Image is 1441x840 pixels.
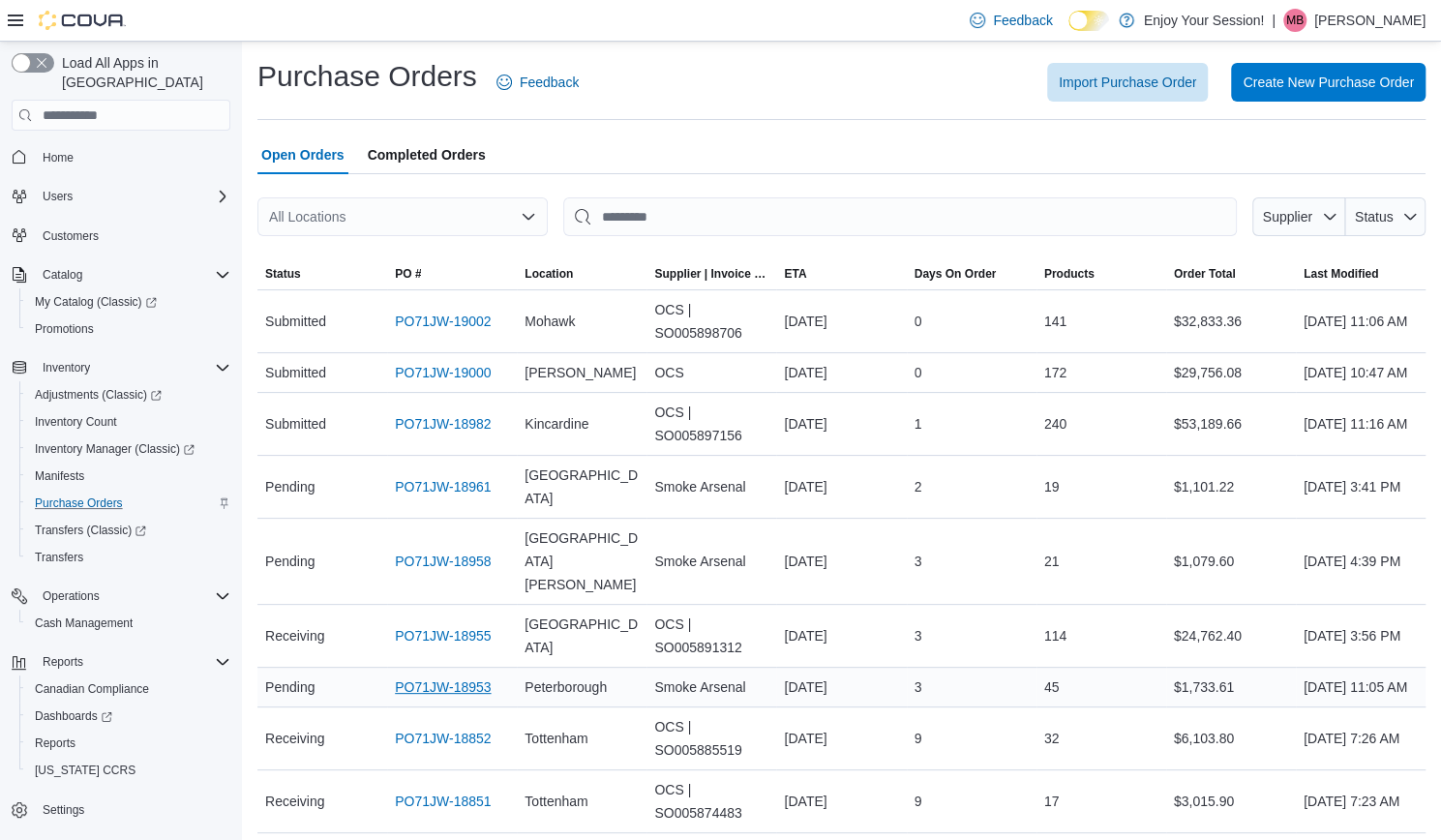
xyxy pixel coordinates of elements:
[1044,624,1066,647] span: 114
[521,209,536,225] button: Open list of options
[654,266,768,282] span: Supplier | Invoice Number
[1044,727,1060,750] span: 32
[915,550,922,573] span: 3
[19,463,238,490] button: Manifests
[1231,63,1426,102] button: Create New Purchase Order
[395,412,491,435] a: PO71JW-18982
[646,393,776,455] div: OCS | SO005897156
[265,624,324,647] span: Receiving
[1355,209,1394,225] span: Status
[35,650,230,674] span: Reports
[646,467,776,506] div: Smoke Arsenal
[27,465,92,488] a: Manifests
[19,315,238,343] button: Promotions
[35,144,230,168] span: Home
[35,735,75,751] span: Reports
[43,228,99,244] span: Customers
[1166,668,1296,706] div: $1,733.61
[1243,73,1414,92] span: Create New Purchase Order
[19,517,238,544] a: Transfers (Classic)
[265,412,326,435] span: Submitted
[19,408,238,435] button: Inventory Count
[525,790,587,813] span: Tottenham
[35,387,162,403] span: Adjustments (Classic)
[776,467,906,506] div: [DATE]
[1283,9,1306,32] div: Matty Buchan
[1286,9,1304,32] span: MB
[257,57,477,96] h1: Purchase Orders
[27,492,230,515] span: Purchase Orders
[27,317,102,341] a: Promotions
[1296,302,1426,341] div: [DATE] 11:06 AM
[265,266,301,282] span: Status
[525,613,639,659] span: [GEOGRAPHIC_DATA]
[776,353,906,392] div: [DATE]
[395,361,491,384] a: PO71JW-19000
[646,605,776,667] div: OCS | SO005891312
[35,225,106,248] a: Customers
[27,317,230,341] span: Promotions
[776,668,906,706] div: [DATE]
[915,266,997,282] span: Days On Order
[1296,782,1426,821] div: [DATE] 7:23 AM
[19,730,238,757] button: Reports
[35,615,133,631] span: Cash Management
[915,361,922,384] span: 0
[646,353,776,392] div: OCS
[43,588,100,604] span: Operations
[993,11,1052,30] span: Feedback
[261,135,345,174] span: Open Orders
[54,53,230,92] span: Load All Apps in [GEOGRAPHIC_DATA]
[27,290,230,314] span: My Catalog (Classic)
[1166,542,1296,581] div: $1,079.60
[35,441,195,457] span: Inventory Manager (Classic)
[1166,302,1296,341] div: $32,833.36
[35,263,230,286] span: Catalog
[395,550,491,573] a: PO71JW-18958
[35,321,94,337] span: Promotions
[265,675,315,699] span: Pending
[35,495,123,511] span: Purchase Orders
[27,732,230,755] span: Reports
[1304,266,1378,282] span: Last Modified
[4,583,238,610] button: Operations
[35,585,107,608] button: Operations
[1296,616,1426,655] div: [DATE] 3:56 PM
[27,705,120,728] a: Dashboards
[27,612,140,635] a: Cash Management
[525,727,587,750] span: Tottenham
[27,519,154,542] a: Transfers (Classic)
[43,189,73,204] span: Users
[1296,668,1426,706] div: [DATE] 11:05 AM
[1296,467,1426,506] div: [DATE] 3:41 PM
[35,650,91,674] button: Reports
[35,708,112,724] span: Dashboards
[19,544,238,571] button: Transfers
[19,610,238,637] button: Cash Management
[19,490,238,517] button: Purchase Orders
[525,361,636,384] span: [PERSON_NAME]
[395,310,491,333] a: PO71JW-19002
[646,542,776,581] div: Smoke Arsenal
[43,267,82,283] span: Catalog
[27,759,230,782] span: Washington CCRS
[1166,353,1296,392] div: $29,756.08
[35,294,157,310] span: My Catalog (Classic)
[43,150,74,165] span: Home
[525,266,573,282] span: Location
[35,468,84,484] span: Manifests
[1166,616,1296,655] div: $24,762.40
[962,1,1060,40] a: Feedback
[525,675,607,699] span: Peterborough
[776,258,906,289] button: ETA
[915,624,922,647] span: 3
[525,412,588,435] span: Kincardine
[395,727,491,750] a: PO71JW-18852
[257,258,387,289] button: Status
[1036,258,1166,289] button: Products
[1044,475,1060,498] span: 19
[1044,412,1066,435] span: 240
[27,383,230,406] span: Adjustments (Classic)
[35,585,230,608] span: Operations
[27,732,83,755] a: Reports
